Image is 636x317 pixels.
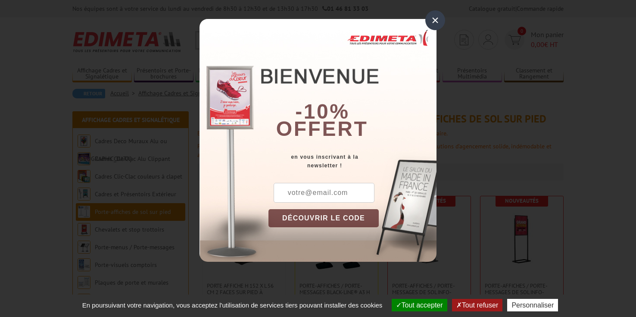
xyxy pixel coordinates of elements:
div: en vous inscrivant à la newsletter ! [268,153,436,170]
button: Personnaliser (fenêtre modale) [507,299,558,311]
b: -10% [295,100,349,123]
input: votre@email.com [274,183,374,203]
button: Tout refuser [452,299,502,311]
span: En poursuivant votre navigation, vous acceptez l'utilisation de services tiers pouvant installer ... [78,301,387,309]
div: × [425,10,445,30]
font: offert [276,117,368,140]
button: Tout accepter [392,299,447,311]
button: DÉCOUVRIR LE CODE [268,209,379,227]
